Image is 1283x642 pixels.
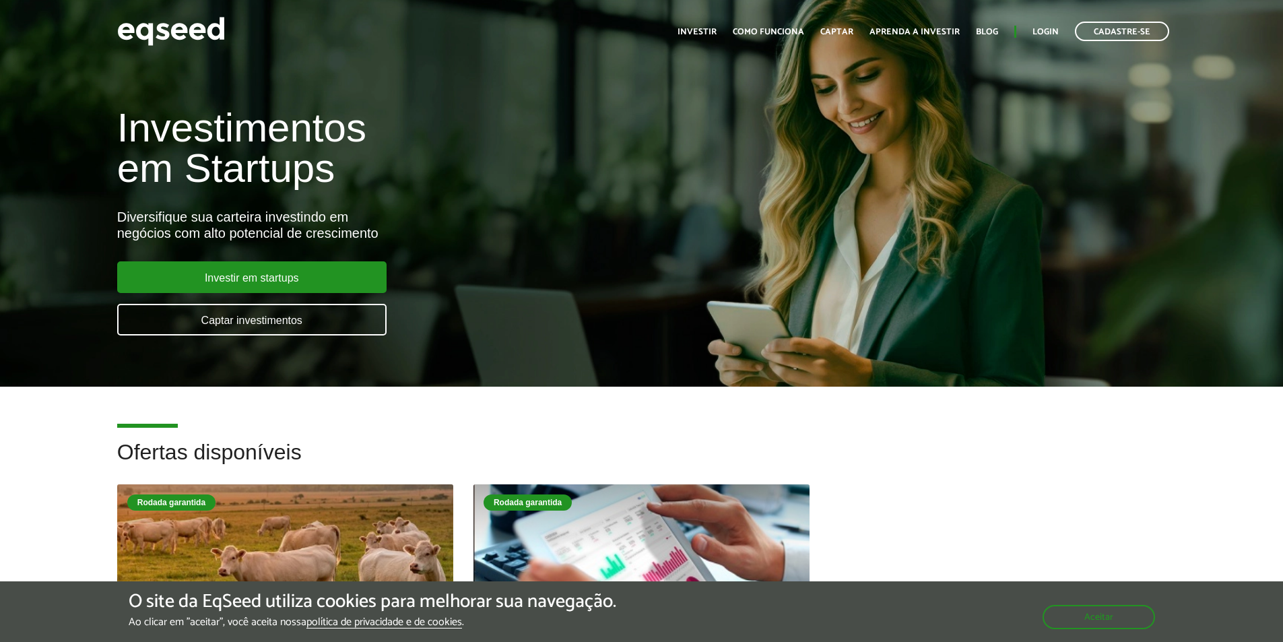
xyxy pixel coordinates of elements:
[820,28,853,36] a: Captar
[869,28,960,36] a: Aprenda a investir
[117,13,225,49] img: EqSeed
[678,28,717,36] a: Investir
[733,28,804,36] a: Como funciona
[1043,605,1155,629] button: Aceitar
[117,209,739,241] div: Diversifique sua carteira investindo em negócios com alto potencial de crescimento
[129,616,616,629] p: Ao clicar em "aceitar", você aceita nossa .
[976,28,998,36] a: Blog
[1032,28,1059,36] a: Login
[117,108,739,189] h1: Investimentos em Startups
[484,494,572,511] div: Rodada garantida
[117,261,387,293] a: Investir em startups
[129,591,616,612] h5: O site da EqSeed utiliza cookies para melhorar sua navegação.
[1075,22,1169,41] a: Cadastre-se
[306,617,462,629] a: política de privacidade e de cookies
[127,494,216,511] div: Rodada garantida
[117,304,387,335] a: Captar investimentos
[117,441,1166,484] h2: Ofertas disponíveis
